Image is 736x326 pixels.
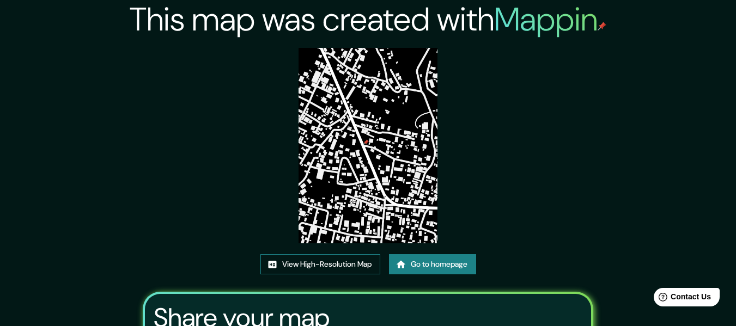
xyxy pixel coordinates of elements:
iframe: Help widget launcher [639,284,724,314]
img: created-map [299,48,437,243]
a: View High-Resolution Map [260,254,380,274]
a: Go to homepage [389,254,476,274]
img: mappin-pin [598,22,606,30]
